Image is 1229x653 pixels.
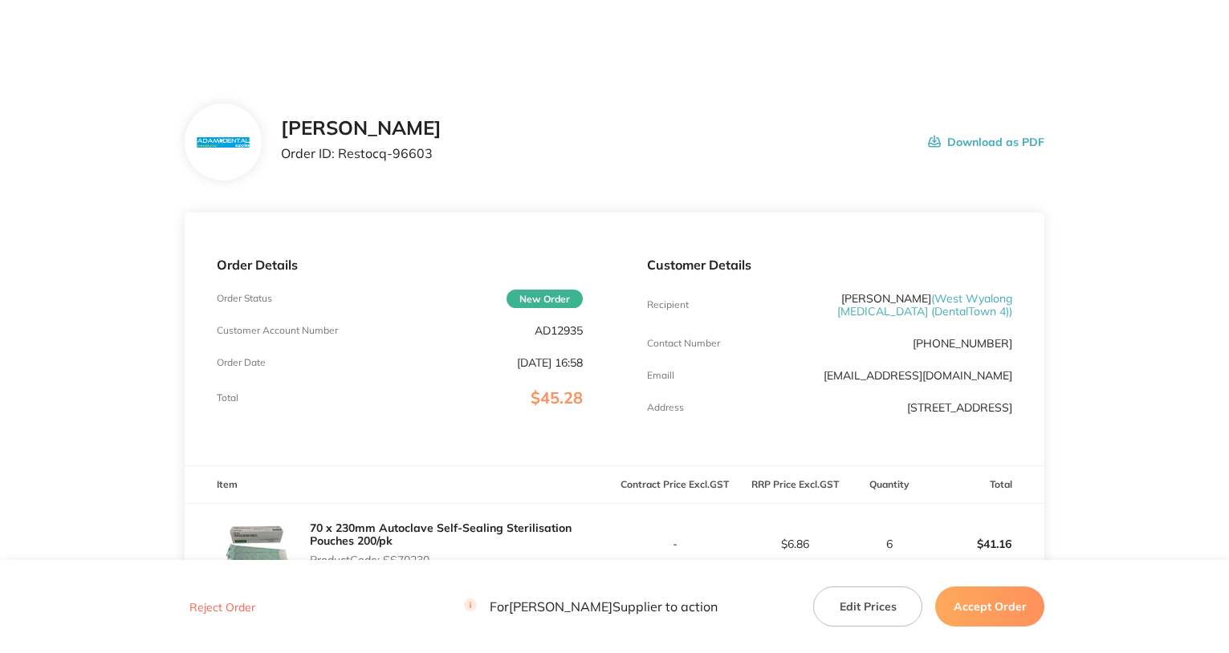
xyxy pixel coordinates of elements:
[217,504,297,584] img: aGV1NndmeA
[310,521,572,548] a: 70 x 230mm Autoclave Self-Sealing Sterilisation Pouches 200/pk
[217,293,272,304] p: Order Status
[647,299,689,310] p: Recipient
[768,292,1012,318] p: [PERSON_NAME]
[615,466,735,504] th: Contract Price Excl. GST
[507,290,583,308] span: New Order
[735,466,856,504] th: RRP Price Excl. GST
[531,387,583,408] span: $45.28
[83,22,244,47] img: Restocq logo
[517,356,583,369] p: [DATE] 16:58
[616,537,735,550] p: -
[217,325,338,336] p: Customer Account Number
[647,402,684,413] p: Address
[217,392,238,404] p: Total
[856,466,925,504] th: Quantity
[535,324,583,337] p: AD12935
[217,258,583,272] p: Order Details
[857,537,924,550] p: 6
[464,599,718,614] p: For [PERSON_NAME] Supplier to action
[935,586,1044,627] button: Accept Order
[185,466,615,504] th: Item
[83,22,244,49] a: Restocq logo
[824,368,1012,383] a: [EMAIL_ADDRESS][DOMAIN_NAME]
[197,137,249,148] img: N3hiYW42Mg
[913,337,1012,350] p: [PHONE_NUMBER]
[281,117,442,140] h2: [PERSON_NAME]
[647,338,720,349] p: Contact Number
[310,554,615,566] p: Product Code: SS70230
[928,117,1044,167] button: Download as PDF
[736,537,855,550] p: $6.86
[647,370,674,381] p: Emaill
[907,401,1012,414] p: [STREET_ADDRESS]
[185,600,260,614] button: Reject Order
[925,525,1044,563] p: $41.16
[281,146,442,160] p: Order ID: Restocq- 96603
[924,466,1044,504] th: Total
[813,586,922,627] button: Edit Prices
[217,357,266,368] p: Order Date
[647,258,1013,272] p: Customer Details
[837,291,1012,318] span: ( West Wyalong [MEDICAL_DATA] (DentalTown 4) )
